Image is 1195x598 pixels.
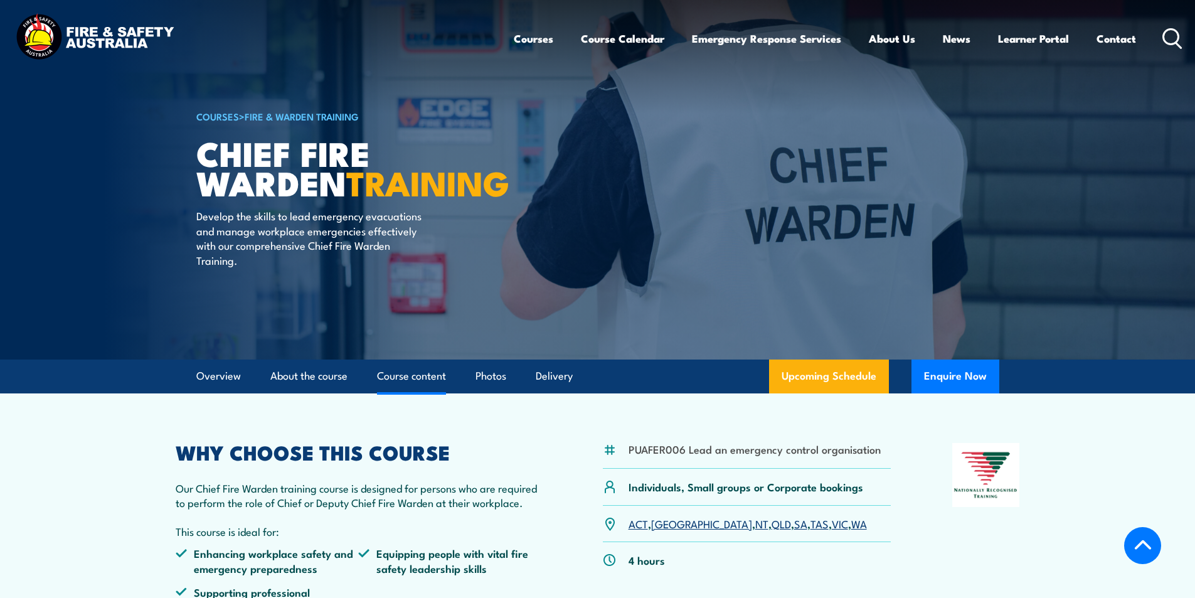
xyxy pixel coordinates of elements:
[475,360,506,393] a: Photos
[581,22,664,55] a: Course Calendar
[769,360,889,393] a: Upcoming Schedule
[629,516,648,531] a: ACT
[270,360,348,393] a: About the course
[998,22,1069,55] a: Learner Portal
[772,516,791,531] a: QLD
[377,360,446,393] a: Course content
[851,516,867,531] a: WA
[1097,22,1136,55] a: Contact
[245,109,359,123] a: Fire & Warden Training
[196,109,239,123] a: COURSES
[196,109,506,124] h6: >
[794,516,807,531] a: SA
[176,524,542,538] p: This course is ideal for:
[514,22,553,55] a: Courses
[869,22,915,55] a: About Us
[952,443,1020,507] img: Nationally Recognised Training logo.
[176,481,542,510] p: Our Chief Fire Warden training course is designed for persons who are required to perform the rol...
[358,546,541,575] li: Equipping people with vital fire safety leadership skills
[629,553,665,567] p: 4 hours
[346,156,509,208] strong: TRAINING
[911,360,999,393] button: Enquire Now
[196,360,241,393] a: Overview
[629,442,881,456] li: PUAFER006 Lead an emergency control organisation
[176,546,359,575] li: Enhancing workplace safety and emergency preparedness
[536,360,573,393] a: Delivery
[629,516,867,531] p: , , , , , , ,
[629,479,863,494] p: Individuals, Small groups or Corporate bookings
[832,516,848,531] a: VIC
[810,516,829,531] a: TAS
[943,22,970,55] a: News
[755,516,768,531] a: NT
[196,208,425,267] p: Develop the skills to lead emergency evacuations and manage workplace emergencies effectively wit...
[176,443,542,461] h2: WHY CHOOSE THIS COURSE
[651,516,752,531] a: [GEOGRAPHIC_DATA]
[692,22,841,55] a: Emergency Response Services
[196,138,506,196] h1: Chief Fire Warden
